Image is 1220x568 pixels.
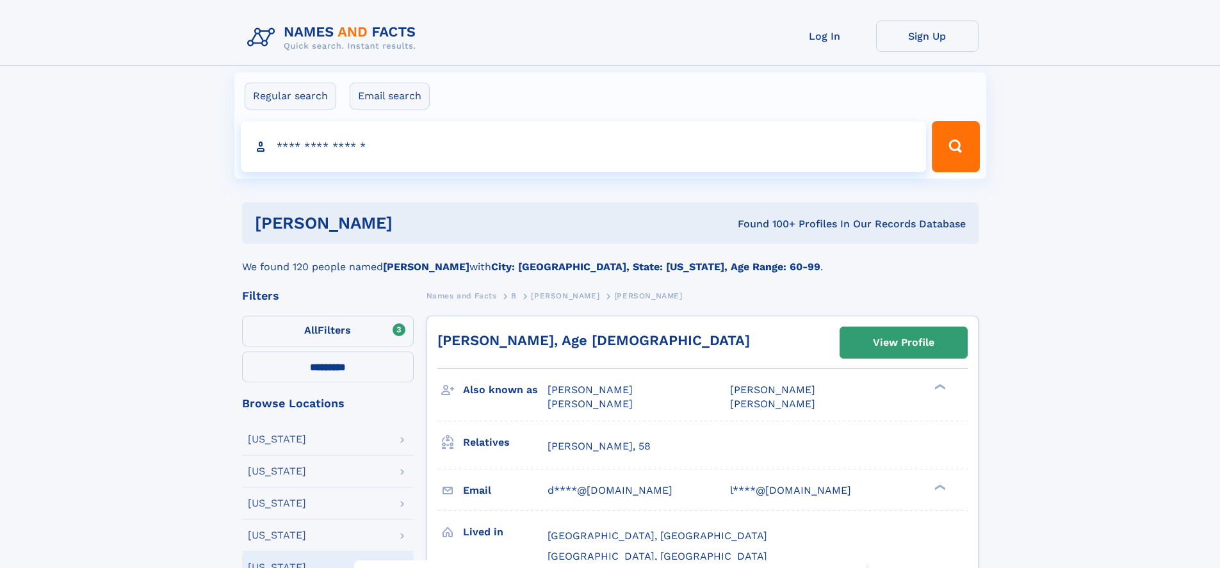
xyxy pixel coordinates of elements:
[730,398,815,410] span: [PERSON_NAME]
[548,439,651,453] a: [PERSON_NAME], 58
[531,291,599,300] span: [PERSON_NAME]
[730,384,815,396] span: [PERSON_NAME]
[463,521,548,543] h3: Lived in
[548,550,767,562] span: [GEOGRAPHIC_DATA], [GEOGRAPHIC_DATA]
[248,466,306,476] div: [US_STATE]
[463,432,548,453] h3: Relatives
[248,498,306,508] div: [US_STATE]
[774,20,876,52] a: Log In
[548,530,767,542] span: [GEOGRAPHIC_DATA], [GEOGRAPHIC_DATA]
[511,288,517,304] a: B
[241,121,927,172] input: search input
[876,20,979,52] a: Sign Up
[511,291,517,300] span: B
[931,383,947,391] div: ❯
[531,288,599,304] a: [PERSON_NAME]
[255,215,565,231] h1: [PERSON_NAME]
[242,20,427,55] img: Logo Names and Facts
[248,434,306,444] div: [US_STATE]
[548,384,633,396] span: [PERSON_NAME]
[245,83,336,110] label: Regular search
[437,332,750,348] a: [PERSON_NAME], Age [DEMOGRAPHIC_DATA]
[614,291,683,300] span: [PERSON_NAME]
[350,83,430,110] label: Email search
[548,398,633,410] span: [PERSON_NAME]
[242,398,414,409] div: Browse Locations
[840,327,967,358] a: View Profile
[463,480,548,501] h3: Email
[932,121,979,172] button: Search Button
[931,483,947,491] div: ❯
[242,244,979,275] div: We found 120 people named with .
[463,379,548,401] h3: Also known as
[565,217,966,231] div: Found 100+ Profiles In Our Records Database
[248,530,306,540] div: [US_STATE]
[383,261,469,273] b: [PERSON_NAME]
[491,261,820,273] b: City: [GEOGRAPHIC_DATA], State: [US_STATE], Age Range: 60-99
[427,288,497,304] a: Names and Facts
[242,316,414,346] label: Filters
[873,328,934,357] div: View Profile
[242,290,414,302] div: Filters
[304,324,318,336] span: All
